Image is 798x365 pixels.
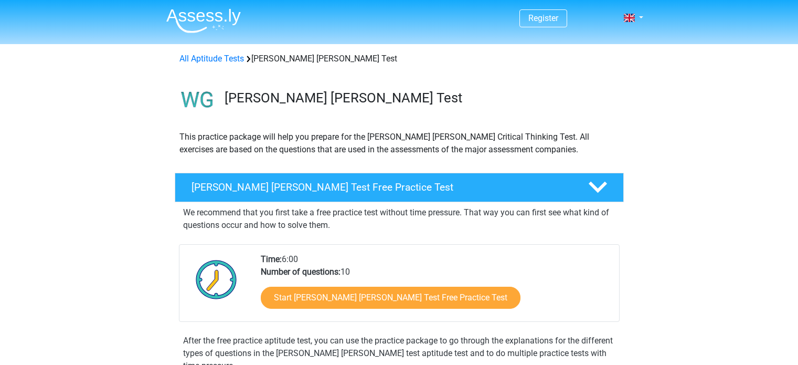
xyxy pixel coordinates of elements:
[190,253,243,306] img: Clock
[179,54,244,64] a: All Aptitude Tests
[253,253,619,321] div: 6:00 10
[166,8,241,33] img: Assessly
[175,78,220,122] img: watson glaser test
[183,206,615,232] p: We recommend that you first take a free practice test without time pressure. That way you can fir...
[175,53,623,65] div: [PERSON_NAME] [PERSON_NAME] Test
[528,13,558,23] a: Register
[225,90,615,106] h3: [PERSON_NAME] [PERSON_NAME] Test
[261,254,282,264] b: Time:
[261,267,341,277] b: Number of questions:
[179,131,619,156] p: This practice package will help you prepare for the [PERSON_NAME] [PERSON_NAME] Critical Thinking...
[191,181,571,193] h4: [PERSON_NAME] [PERSON_NAME] Test Free Practice Test
[171,173,628,202] a: [PERSON_NAME] [PERSON_NAME] Test Free Practice Test
[261,287,520,309] a: Start [PERSON_NAME] [PERSON_NAME] Test Free Practice Test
